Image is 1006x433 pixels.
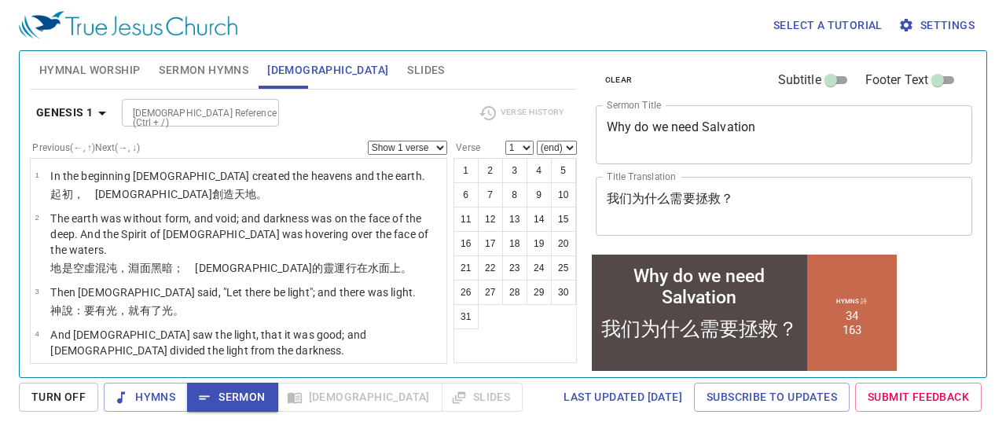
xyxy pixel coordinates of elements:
span: Turn Off [31,387,86,407]
input: Type Bible Reference [127,104,248,122]
button: 18 [502,231,527,256]
button: 29 [527,280,552,305]
wh8415: 面 [140,262,413,274]
button: 9 [527,182,552,207]
button: 19 [527,231,552,256]
button: 8 [502,182,527,207]
wh6440: 黑暗 [151,262,413,274]
span: Submit Feedback [868,387,969,407]
wh2822: ； [DEMOGRAPHIC_DATA] [173,262,412,274]
span: [DEMOGRAPHIC_DATA] [267,61,388,80]
b: Genesis 1 [36,103,94,123]
button: 23 [502,255,527,281]
p: In the beginning [DEMOGRAPHIC_DATA] created the heavens and the earth. [50,168,425,184]
button: 28 [502,280,527,305]
button: 4 [527,158,552,183]
a: Submit Feedback [855,383,982,412]
span: Slides [407,61,444,80]
wh776: 。 [256,188,267,200]
wh1961: 空虛 [73,262,413,274]
p: Then [DEMOGRAPHIC_DATA] said, "Let there be light"; and there was light. [50,284,416,300]
wh430: 的靈 [312,262,412,274]
img: True Jesus Church [19,11,237,39]
wh216: ，就有了光 [117,304,184,317]
button: 14 [527,207,552,232]
button: Turn Off [19,383,98,412]
button: 16 [453,231,479,256]
span: 2 [35,213,39,222]
button: 20 [551,231,576,256]
button: 11 [453,207,479,232]
p: 神 [50,303,416,318]
button: 31 [453,304,479,329]
span: Sermon Hymns [159,61,248,80]
button: 3 [502,158,527,183]
p: 起初 [50,186,425,202]
a: Last updated [DATE] [557,383,688,412]
wh6440: 上 [390,262,412,274]
button: 27 [478,280,503,305]
button: clear [596,71,642,90]
span: 4 [35,329,39,338]
span: Settings [901,16,975,35]
button: 6 [453,182,479,207]
wh7307: 運行 [334,262,412,274]
wh7220: 光 [73,362,218,375]
button: 30 [551,280,576,305]
span: Hymnal Worship [39,61,141,80]
wh430: 說 [62,304,185,317]
wh776: 是 [62,262,413,274]
wh4325: 面 [379,262,412,274]
button: 25 [551,255,576,281]
iframe: from-child [589,252,899,382]
span: Hymns [116,387,175,407]
p: 地 [50,260,442,276]
wh7363: 在水 [357,262,413,274]
button: 12 [478,207,503,232]
wh430: 創造 [212,188,268,200]
span: Last updated [DATE] [564,387,682,407]
span: Subscribe to Updates [707,387,837,407]
button: 17 [478,231,503,256]
p: And [DEMOGRAPHIC_DATA] saw the light, that it was good; and [DEMOGRAPHIC_DATA] divided the light ... [50,327,442,358]
button: Settings [895,11,981,40]
button: 13 [502,207,527,232]
wh2896: ，就把光 [117,362,217,375]
span: 1 [35,171,39,179]
span: clear [605,73,633,87]
button: 15 [551,207,576,232]
wh216: 。 [173,304,184,317]
button: Genesis 1 [30,98,119,127]
wh7225: ， [DEMOGRAPHIC_DATA] [73,188,268,200]
a: Subscribe to Updates [694,383,850,412]
button: 2 [478,158,503,183]
wh914: 。 [207,362,218,375]
label: Verse [453,143,480,152]
p: The earth was without form, and void; and darkness was on the face of the deep. And the Spirit of... [50,211,442,258]
button: Sermon [187,383,277,412]
p: 神 [50,361,442,376]
button: 21 [453,255,479,281]
span: 3 [35,287,39,295]
wh216: 是好的 [84,362,218,375]
button: 26 [453,280,479,305]
wh1254: 天 [234,188,267,200]
wh559: ：要有 [73,304,185,317]
button: 22 [478,255,503,281]
span: Select a tutorial [773,16,883,35]
wh8414: 混沌 [95,262,413,274]
wh1961: 光 [106,304,184,317]
span: Subtitle [778,71,821,90]
wh216: 暗 [162,362,218,375]
wh922: ，淵 [117,262,412,274]
label: Previous (←, ↑) Next (→, ↓) [32,143,140,152]
button: 7 [478,182,503,207]
button: Select a tutorial [767,11,889,40]
textarea: 我们为什么需要拯救？ [607,191,962,221]
wh430: 看 [62,362,218,375]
